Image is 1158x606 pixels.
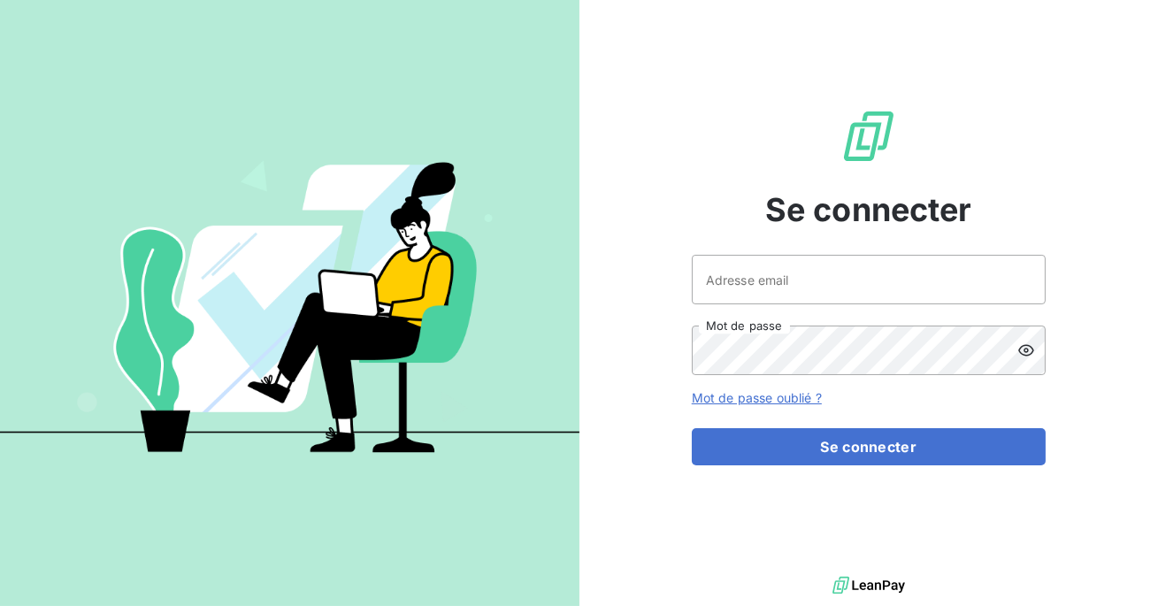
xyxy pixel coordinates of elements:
[692,428,1046,465] button: Se connecter
[692,255,1046,304] input: placeholder
[832,572,905,599] img: logo
[765,186,972,234] span: Se connecter
[692,390,822,405] a: Mot de passe oublié ?
[840,108,897,165] img: Logo LeanPay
